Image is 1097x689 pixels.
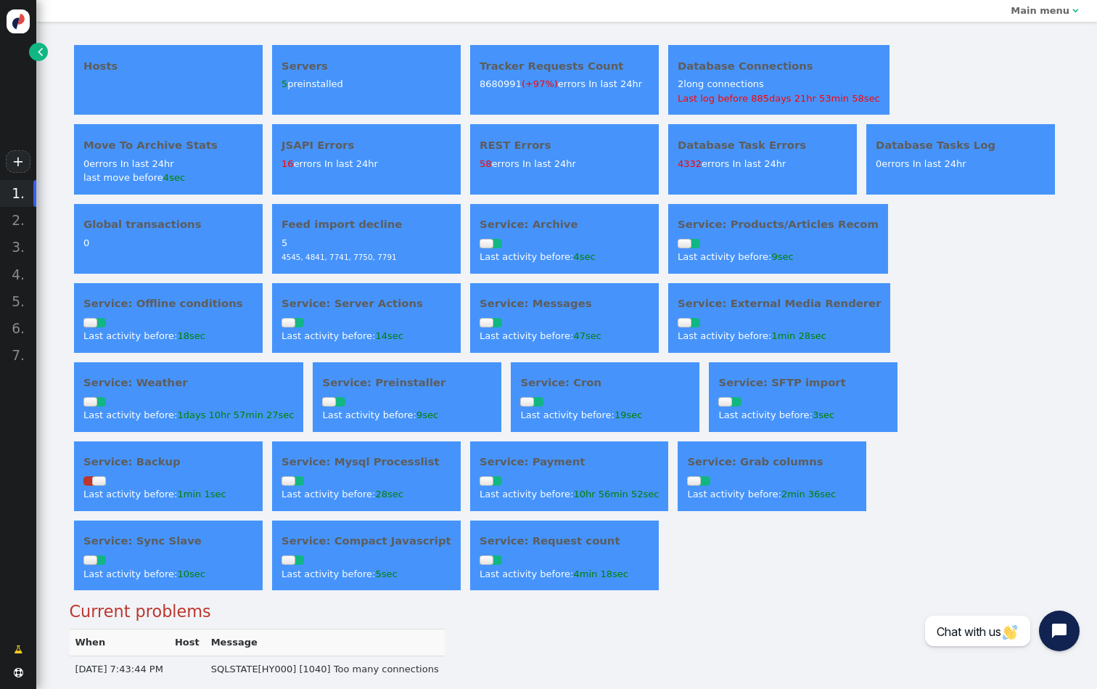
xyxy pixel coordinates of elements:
h4: Servers [282,58,451,74]
span: 10sec [177,568,205,579]
div: preinstalled [282,77,451,91]
span: 28sec [375,489,403,500]
h4: Tracker Requests Count [480,58,649,74]
span: 3sec [813,409,834,420]
span: 14sec [375,330,403,341]
div: Last activity before: [678,250,879,264]
h4: Service: Request count [480,533,649,549]
div: Last activity before: [480,567,649,582]
h4: Database Task Errors [678,137,847,153]
span:  [1072,6,1078,15]
span: 5sec [375,568,397,579]
span: 8680991 [480,78,558,89]
span: 0 [83,158,89,169]
a:  [29,43,47,61]
div: last move before [83,171,253,185]
th: Message [205,629,445,656]
div: Last activity before: [718,408,888,423]
span:  [38,44,43,59]
h4: Service: Preinstaller [322,375,492,391]
span: 9sec [416,409,438,420]
a:  [4,637,32,662]
span: 1min 28sec [771,330,826,341]
h4: Service: Compact Javascript [282,533,451,549]
th: Host [169,629,205,656]
h4: Service: External Media Renderer [678,295,881,311]
span: 4sec [163,172,185,183]
h4: Service: Archive [480,216,649,232]
h4: Service: Messages [480,295,649,311]
h4: Feed import decline [282,216,451,232]
img: logo-icon.svg [7,9,30,33]
div: Last activity before: [83,567,253,582]
span: 2min 36sec [781,489,836,500]
span: 4332 [678,158,702,169]
div: long connections [678,77,880,105]
div: Last activity before: [282,567,451,582]
a: + [6,150,30,173]
div: Last activity before: [322,408,492,423]
span: 16 [282,158,294,169]
div: Last activity before: [520,408,690,423]
div: Last activity before: [480,487,659,502]
div: errors In last 24hr [83,157,253,171]
h4: Service: Payment [480,454,659,470]
div: errors In last 24hr [678,157,847,171]
h4: Service: Products/Articles Recom [678,216,879,232]
span: 19sec [615,409,642,420]
h4: Service: Backup [83,454,253,470]
div: errors In last 24hr [876,157,1045,171]
b: Main menu [1011,5,1069,16]
span: 9sec [771,251,793,262]
span: 4min 18sec [573,568,628,579]
span: 18sec [177,330,205,341]
div: Last activity before: [282,487,451,502]
span: 1min 1sec [177,489,226,500]
span: 47sec [573,330,601,341]
h4: Service: Grab columns [687,454,857,470]
td: SQLSTATE[HY000] [1040] Too many connections [205,656,445,682]
div: Last log before 885days 21hr 53min 58sec [678,91,880,106]
h3: Current problems [70,600,1064,624]
span:  [14,643,22,657]
div: Last activity before: [83,329,253,343]
div: Last activity before: [83,408,294,423]
span: 4sec [573,251,595,262]
h4: Global transactions [83,216,253,232]
h4: Move To Archive Stats [83,137,253,153]
td: [DATE] 7:43:44 PM [70,656,169,682]
span: 5 [282,237,287,248]
div: Last activity before: [480,329,649,343]
div: Last activity before: [282,329,451,343]
div: errors In last 24hr [480,77,649,91]
span: 4545, 4841, 7741, 7750, 7791 [282,253,397,261]
h4: Service: Server Actions [282,295,451,311]
h4: Service: Cron [520,375,690,391]
div: Last activity before: [687,487,857,502]
span: 0 [83,237,89,248]
span: 10hr 56min 52sec [573,489,659,500]
h4: REST Errors [480,137,649,153]
div: errors In last 24hr [480,157,649,171]
div: Last activity before: [678,329,881,343]
h4: Hosts [83,58,253,74]
div: Last activity before: [480,250,649,264]
span: 5 [282,78,287,89]
th: When [70,629,169,656]
span: 0 [876,158,882,169]
h4: Service: Mysql Processlist [282,454,451,470]
h4: Database Connections [678,58,880,74]
h4: JSAPI Errors [282,137,451,153]
span: 58 [480,158,492,169]
h4: Service: Sync Slave [83,533,253,549]
h4: Database Tasks Log [876,137,1045,153]
h4: Service: Weather [83,375,294,391]
div: errors In last 24hr [282,157,451,171]
span: 2 [678,78,683,89]
div: Last activity before: [83,487,253,502]
span:  [14,668,23,677]
h4: Service: SFTP import [718,375,888,391]
span: (+97%) [522,78,558,89]
h4: Service: Offline conditions [83,295,253,311]
span: 1days 10hr 57min 27sec [177,409,294,420]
